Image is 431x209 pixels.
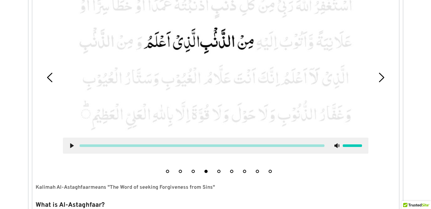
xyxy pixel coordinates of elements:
[166,170,169,173] button: 1 of 9
[230,170,233,173] button: 6 of 9
[256,170,259,173] button: 8 of 9
[91,184,215,191] strong: means "The Word of seeking Forgiveness from Sins"
[179,170,182,173] button: 2 of 9
[204,170,208,173] button: 4 of 9
[36,184,91,191] strong: Kalimah Al-Astaghfaar
[217,170,220,173] button: 5 of 9
[269,170,272,173] button: 9 of 9
[243,170,246,173] button: 7 of 9
[192,170,195,173] button: 3 of 9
